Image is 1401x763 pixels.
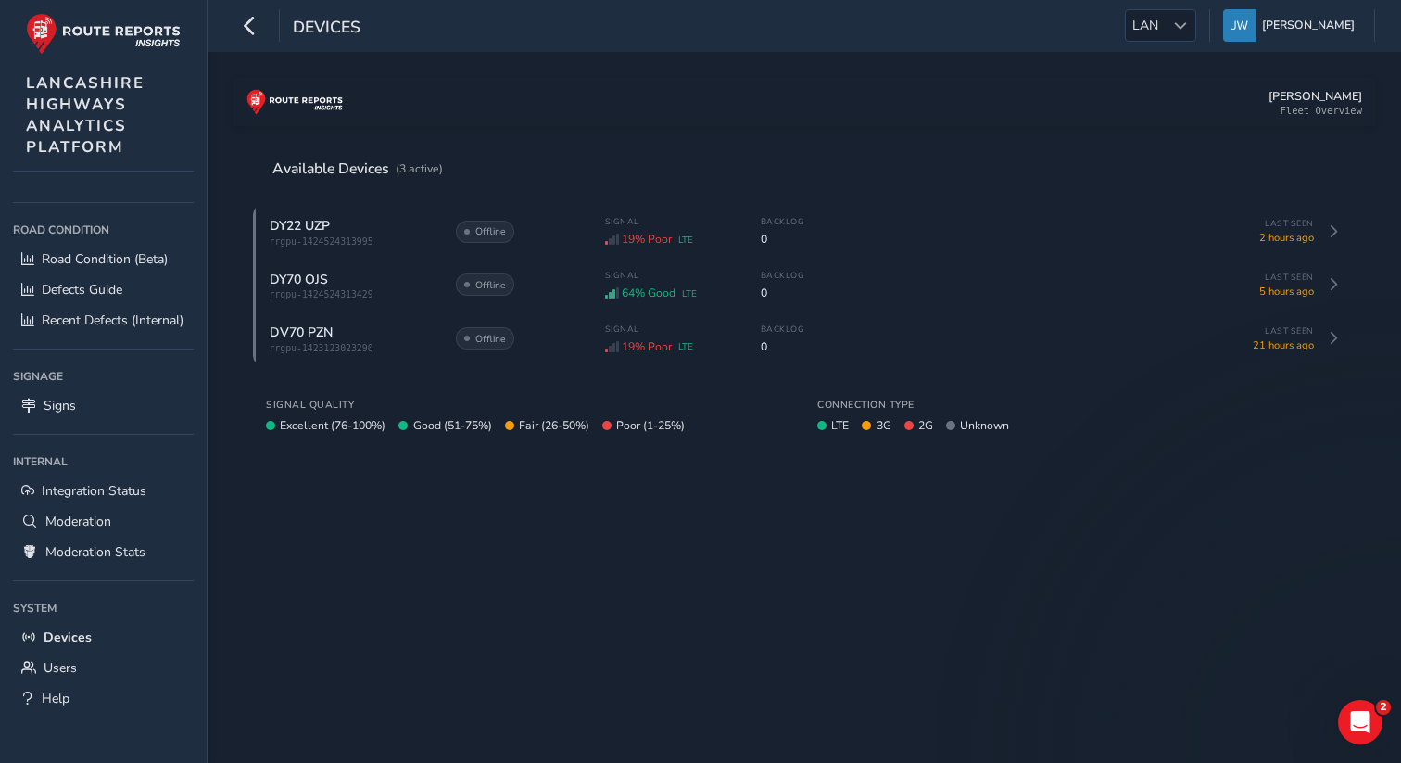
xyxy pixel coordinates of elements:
span: Offline [475,278,506,292]
span: Good (51-75%) [413,418,492,433]
span: Road Condition (Beta) [42,250,168,268]
span: 0 [761,339,805,354]
span: Last Seen [1221,218,1314,229]
a: Moderation [13,506,194,537]
div: [PERSON_NAME] [1268,88,1362,104]
span: Signal [605,324,735,335]
a: Defects Guide [13,274,194,305]
span: 19% Poor [622,339,672,354]
span: Backlog [761,270,805,281]
a: Integration Status [13,476,194,506]
span: 2 hours ago [1221,231,1314,245]
span: Devices [44,629,92,646]
span: Moderation Stats [45,543,145,561]
span: LTE [831,418,849,433]
span: Signal [605,216,735,227]
a: Moderation Stats [13,537,194,567]
span: Excellent (76-100%) [280,418,385,433]
a: Signs [13,390,194,421]
span: 3G [877,418,891,433]
span: LANCASHIRE HIGHWAYS ANALYTICS PLATFORM [26,72,145,158]
span: DY70 OJS [270,271,328,288]
div: Internal [13,448,194,476]
span: Poor (1-25%) [616,418,685,433]
a: Recent Defects (Internal) [13,305,194,336]
img: rr logo [26,13,181,55]
span: LTE [678,234,693,246]
span: Last Seen [1221,272,1314,283]
a: Users [13,653,194,683]
span: Help [42,690,69,707]
span: LAN [1126,10,1165,41]
div: System [13,594,194,622]
span: Users [44,659,77,677]
span: Devices [293,16,360,42]
span: Moderation [45,513,111,530]
span: LTE [682,287,697,299]
span: Recent Defects (Internal) [42,312,183,329]
span: Backlog [761,324,805,335]
span: Last Seen [1221,325,1314,337]
img: diamond-layout [1223,9,1256,42]
div: Road Condition [13,216,194,244]
span: Unknown [960,418,1009,433]
span: LTE [678,340,693,352]
div: Available Devices [272,159,443,179]
span: 21 hours ago [1221,338,1314,352]
span: Integration Status [42,482,146,500]
img: rr logo [246,89,343,115]
span: rrgpu-1423123023290 [270,343,436,353]
span: 19% Poor [622,232,672,247]
div: Fleet Overview [1280,105,1362,116]
span: Defects Guide [42,281,122,299]
span: [PERSON_NAME] [1262,9,1355,42]
span: (3 active) [396,161,443,176]
span: Signs [44,397,76,414]
a: Devices [13,622,194,653]
span: Fair (26-50%) [519,418,589,433]
span: 0 [761,286,805,300]
div: Connection Type [817,398,1343,412]
a: Help [13,683,194,714]
a: Road Condition (Beta) [13,244,194,274]
span: 2G [918,418,933,433]
span: DV70 PZN [270,324,333,341]
span: 0 [761,232,805,247]
div: Signage [13,362,194,390]
span: rrgpu-1424524313429 [270,289,436,299]
span: 64% Good [622,286,675,300]
span: Offline [475,224,506,238]
span: 5 hours ago [1221,285,1314,299]
span: Offline [475,332,506,346]
div: Signal Quality [266,398,791,412]
span: rrgpu-1424524313995 [270,236,436,247]
button: [PERSON_NAME] [1223,9,1361,42]
span: 2 [1376,700,1391,715]
iframe: Intercom live chat [1338,700,1382,744]
span: DY22 UZP [270,217,330,235]
span: Signal [605,270,735,281]
span: Backlog [761,216,805,227]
